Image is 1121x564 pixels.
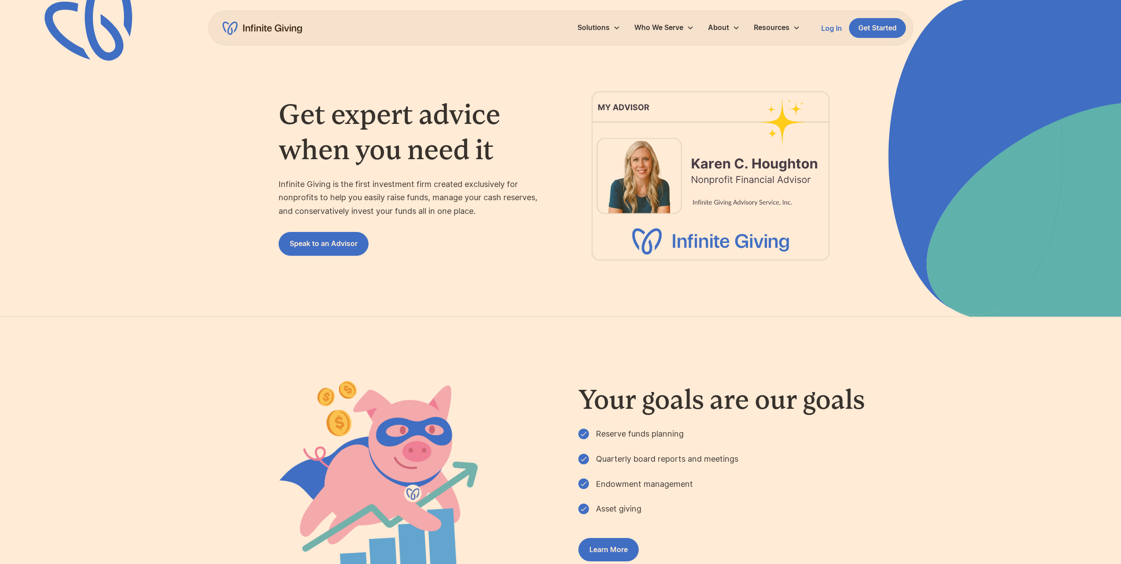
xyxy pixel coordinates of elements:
h2: Your goals are our goals [578,386,899,413]
a: Learn More [578,538,639,561]
h1: Get expert advice when you need it [279,97,543,167]
p: Infinite Giving is the first investment firm created exclusively for nonprofits to help you easil... [279,178,543,218]
p: Quarterly board reports and meetings [596,452,738,466]
p: Asset giving [596,502,641,516]
div: Solutions [570,18,627,37]
a: Log In [821,23,842,34]
div: Solutions [577,22,610,34]
div: About [701,18,747,37]
a: Speak to an Advisor [279,232,369,255]
a: Get Started [849,18,906,38]
div: Log In [821,25,842,32]
div: Who We Serve [634,22,683,34]
p: Endowment management [596,478,693,491]
a: home [223,21,302,35]
div: Resources [747,18,807,37]
div: Who We Serve [627,18,701,37]
div: Resources [754,22,790,34]
p: Reserve funds planning [596,427,684,441]
div: About [708,22,729,34]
